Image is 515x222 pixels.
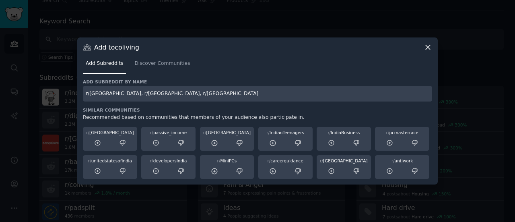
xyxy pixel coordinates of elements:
span: r/ [86,130,89,135]
span: r/ [320,158,323,163]
div: [GEOGRAPHIC_DATA] [319,158,368,164]
span: r/ [266,130,270,135]
div: IndianTeenagers [261,130,310,135]
div: developersIndia [144,158,193,164]
span: Discover Communities [134,60,190,67]
div: [GEOGRAPHIC_DATA] [203,130,251,135]
span: r/ [328,130,331,135]
span: Add Subreddits [86,60,123,67]
span: r/ [203,130,206,135]
span: r/ [88,158,91,163]
input: Enter subreddit name and press enter [83,86,432,102]
span: r/ [150,130,153,135]
h3: Similar Communities [83,107,432,113]
div: careerguidance [261,158,310,164]
div: IndiaBusiness [319,130,368,135]
h3: Add to coliving [94,43,139,52]
div: [GEOGRAPHIC_DATA] [86,130,134,135]
span: r/ [386,130,389,135]
a: Add Subreddits [83,57,126,74]
span: r/ [217,158,220,163]
span: r/ [150,158,153,163]
h3: Add subreddit by name [83,79,432,85]
a: Discover Communities [132,57,193,74]
div: MiniPCs [203,158,251,164]
div: antiwork [378,158,426,164]
div: pcmasterrace [378,130,426,135]
div: passive_income [144,130,193,135]
div: unitedstatesofindia [86,158,134,164]
span: r/ [267,158,270,163]
div: Recommended based on communities that members of your audience also participate in. [83,114,432,121]
span: r/ [391,158,395,163]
